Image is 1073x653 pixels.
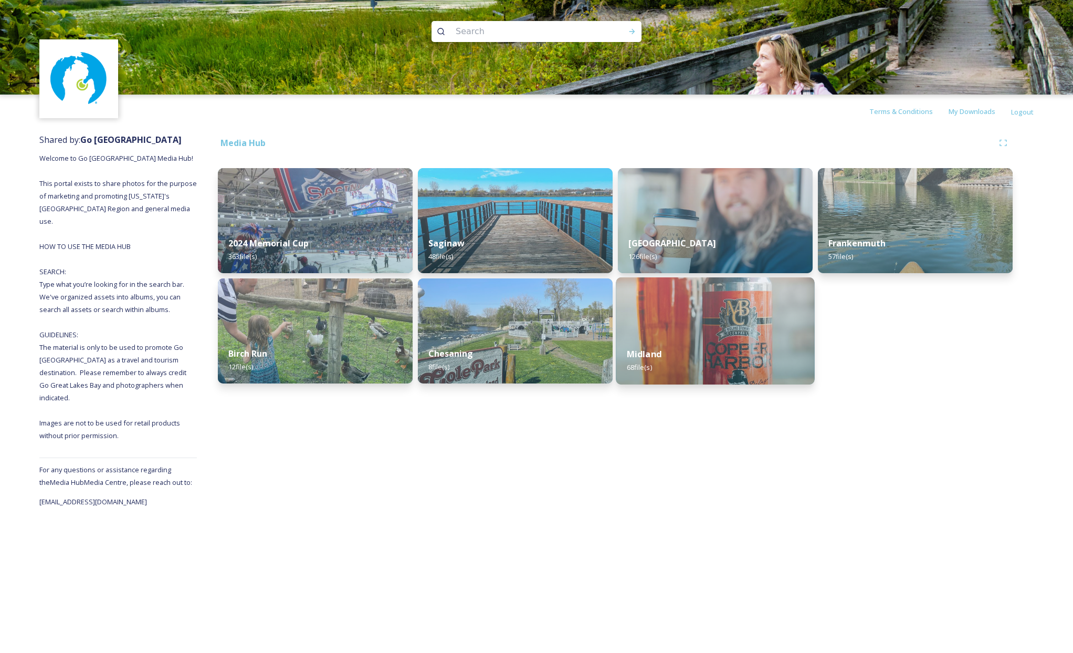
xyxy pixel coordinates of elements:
img: b51ab6f5-4906-4221-860a-081a7baf0df2.jpg [218,168,413,273]
span: [EMAIL_ADDRESS][DOMAIN_NAME] [39,497,147,506]
strong: Media Hub [220,137,266,149]
span: 126 file(s) [628,252,657,261]
a: My Downloads [949,105,1011,118]
span: Welcome to Go [GEOGRAPHIC_DATA] Media Hub! This portal exists to share photos for the purpose of ... [39,153,198,440]
strong: Birch Run [228,348,267,359]
span: 363 file(s) [228,252,257,261]
img: 0c8e06e5-8991-41e1-86a5-39adcc075c53.jpg [818,168,1013,273]
strong: Chesaning [428,348,473,359]
strong: Midland [627,348,661,360]
img: 5cc4e508-cb7a-403c-86da-9038648a8322.jpg [218,278,413,383]
strong: 2024 Memorial Cup [228,237,309,249]
span: 8 file(s) [428,362,449,371]
span: 48 file(s) [428,252,453,261]
span: Shared by: [39,134,182,146]
img: 4b1bd965-4275-40d4-a85c-fa8e8fbbf971.jpg [41,41,117,117]
img: 731e43bb-acad-404f-8d9e-5fb2870fb58b.jpg [418,278,613,383]
strong: Saginaw [428,237,465,249]
span: Terms & Conditions [869,107,933,116]
input: Search [450,20,594,43]
img: 21d2a111-97c9-4299-bf4a-b4d99aa5a837.jpg [616,277,814,385]
img: 3cc189b2-698c-41bc-b226-bbb35eb18875.jpg [618,168,813,273]
strong: Frankenmuth [828,237,886,249]
span: 12 file(s) [228,362,253,371]
span: 68 file(s) [627,362,652,372]
strong: [GEOGRAPHIC_DATA] [628,237,716,249]
span: Logout [1011,107,1034,117]
img: f9b5686f-3d3e-4ec0-9a0a-15cb4701ae40.jpg [418,168,613,273]
span: My Downloads [949,107,995,116]
strong: Go [GEOGRAPHIC_DATA] [80,134,182,146]
span: 57 file(s) [828,252,853,261]
span: For any questions or assistance regarding the Media Hub Media Centre, please reach out to: [39,465,192,487]
a: Terms & Conditions [869,105,949,118]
